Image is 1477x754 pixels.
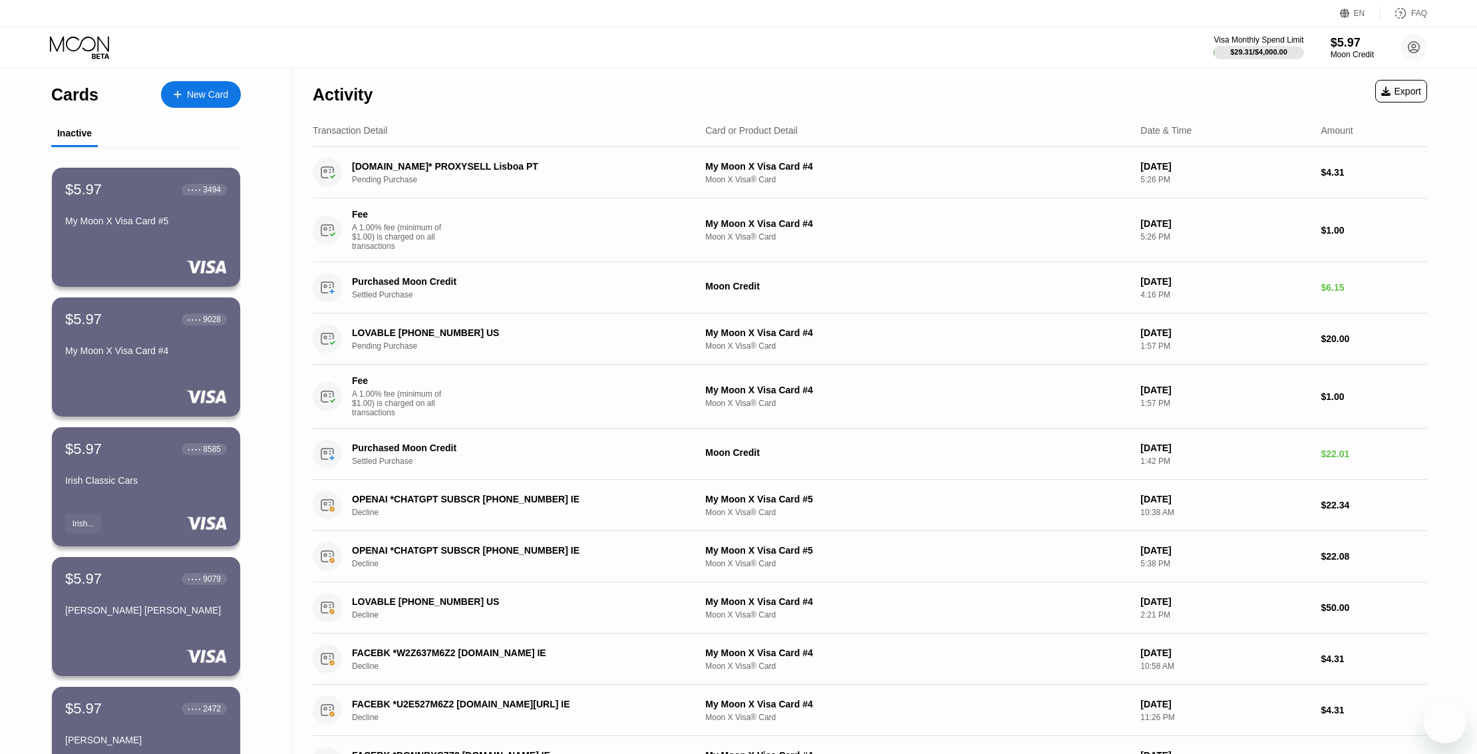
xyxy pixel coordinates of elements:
div: Transaction Detail [313,125,387,136]
div: $1.00 [1321,225,1428,236]
div: [PERSON_NAME] [PERSON_NAME] [65,605,227,616]
div: [DATE] [1140,596,1310,607]
div: Moon Credit [1331,50,1374,59]
div: Irish Classic Cars [65,475,227,486]
div: Pending Purchase [352,175,696,184]
div: My Moon X Visa Card #5 [705,494,1130,504]
div: ● ● ● ● [188,447,201,451]
div: $29.31 / $4,000.00 [1230,48,1287,56]
div: FACEBK *W2Z637M6Z2 [DOMAIN_NAME] IEDeclineMy Moon X Visa Card #4Moon X Visa® Card[DATE]10:58 AM$4.31 [313,634,1427,685]
div: 5:38 PM [1140,559,1310,568]
div: New Card [161,81,241,108]
div: [DOMAIN_NAME]* PROXYSELL Lisboa PTPending PurchaseMy Moon X Visa Card #4Moon X Visa® Card[DATE]5:... [313,147,1427,198]
div: Purchased Moon CreditSettled PurchaseMoon Credit[DATE]1:42 PM$22.01 [313,429,1427,480]
div: $22.08 [1321,551,1428,562]
div: Moon X Visa® Card [705,713,1130,722]
div: My Moon X Visa Card #4 [705,218,1130,229]
div: My Moon X Visa Card #4 [705,385,1130,395]
div: A 1.00% fee (minimum of $1.00) is charged on all transactions [352,389,452,417]
div: Purchased Moon Credit [352,443,672,453]
div: FeeA 1.00% fee (minimum of $1.00) is charged on all transactionsMy Moon X Visa Card #4Moon X Visa... [313,365,1427,429]
div: [DATE] [1140,443,1310,453]
div: FeeA 1.00% fee (minimum of $1.00) is charged on all transactionsMy Moon X Visa Card #4Moon X Visa... [313,198,1427,262]
div: Visa Monthly Spend Limit$29.31/$4,000.00 [1214,35,1303,59]
div: Irish... [73,519,94,528]
div: Decline [352,610,696,620]
div: Moon X Visa® Card [705,341,1130,351]
div: 1:42 PM [1140,457,1310,466]
div: $6.15 [1321,282,1428,293]
div: 10:58 AM [1140,661,1310,671]
div: Moon X Visa® Card [705,661,1130,671]
div: $20.00 [1321,333,1428,344]
div: Decline [352,508,696,517]
div: Export [1381,86,1421,96]
div: $5.97 [1331,36,1374,50]
div: [DOMAIN_NAME]* PROXYSELL Lisboa PT [352,161,672,172]
div: Visa Monthly Spend Limit [1214,35,1303,45]
div: Moon Credit [705,281,1130,291]
div: Inactive [57,128,92,138]
div: [DATE] [1140,218,1310,229]
div: $1.00 [1321,391,1428,402]
div: My Moon X Visa Card #4 [705,327,1130,338]
div: My Moon X Visa Card #4 [705,648,1130,658]
div: $5.97 [65,181,102,198]
div: ● ● ● ● [188,317,201,321]
div: OPENAI *CHATGPT SUBSCR [PHONE_NUMBER] IE [352,545,672,556]
div: 4:16 PM [1140,290,1310,299]
div: [DATE] [1140,385,1310,395]
div: Fee [352,209,445,220]
div: 5:26 PM [1140,232,1310,242]
div: FACEBK *U2E527M6Z2 [DOMAIN_NAME][URL] IEDeclineMy Moon X Visa Card #4Moon X Visa® Card[DATE]11:26... [313,685,1427,736]
div: 1:57 PM [1140,341,1310,351]
div: Pending Purchase [352,341,696,351]
div: Moon X Visa® Card [705,559,1130,568]
div: 2:21 PM [1140,610,1310,620]
div: [DATE] [1140,161,1310,172]
div: My Moon X Visa Card #4 [65,345,227,356]
div: 10:38 AM [1140,508,1310,517]
div: $5.97Moon Credit [1331,36,1374,59]
div: New Card [187,89,228,100]
div: EN [1354,9,1365,18]
div: $22.34 [1321,500,1428,510]
div: $5.97 [65,311,102,328]
div: 9028 [203,315,221,324]
div: Moon X Visa® Card [705,399,1130,408]
div: My Moon X Visa Card #4 [705,596,1130,607]
div: Moon X Visa® Card [705,610,1130,620]
iframe: Button to launch messaging window, conversation in progress [1424,701,1466,743]
div: $5.97 [65,441,102,458]
div: [DATE] [1140,648,1310,658]
div: FACEBK *W2Z637M6Z2 [DOMAIN_NAME] IE [352,648,672,658]
div: Amount [1321,125,1353,136]
div: Date & Time [1140,125,1192,136]
div: 2472 [203,704,221,713]
div: ● ● ● ● [188,577,201,581]
div: [PERSON_NAME] [65,735,227,745]
div: Moon Credit [705,447,1130,458]
div: FAQ [1411,9,1427,18]
div: Moon X Visa® Card [705,232,1130,242]
div: $5.97● ● ● ●3494My Moon X Visa Card #5 [52,168,240,287]
div: 3494 [203,185,221,194]
div: FAQ [1381,7,1427,20]
div: $4.31 [1321,705,1428,715]
div: ● ● ● ● [188,188,201,192]
div: LOVABLE [PHONE_NUMBER] USPending PurchaseMy Moon X Visa Card #4Moon X Visa® Card[DATE]1:57 PM$20.00 [313,313,1427,365]
div: Purchased Moon CreditSettled PurchaseMoon Credit[DATE]4:16 PM$6.15 [313,262,1427,313]
div: My Moon X Visa Card #4 [705,699,1130,709]
div: [DATE] [1140,494,1310,504]
div: Cards [51,85,98,104]
div: $4.31 [1321,167,1428,178]
div: [DATE] [1140,545,1310,556]
div: EN [1340,7,1381,20]
div: [DATE] [1140,276,1310,287]
div: OPENAI *CHATGPT SUBSCR [PHONE_NUMBER] IE [352,494,672,504]
div: Decline [352,661,696,671]
div: $5.97● ● ● ●9079[PERSON_NAME] [PERSON_NAME] [52,557,240,676]
div: LOVABLE [PHONE_NUMBER] USDeclineMy Moon X Visa Card #4Moon X Visa® Card[DATE]2:21 PM$50.00 [313,582,1427,634]
div: Settled Purchase [352,457,696,466]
